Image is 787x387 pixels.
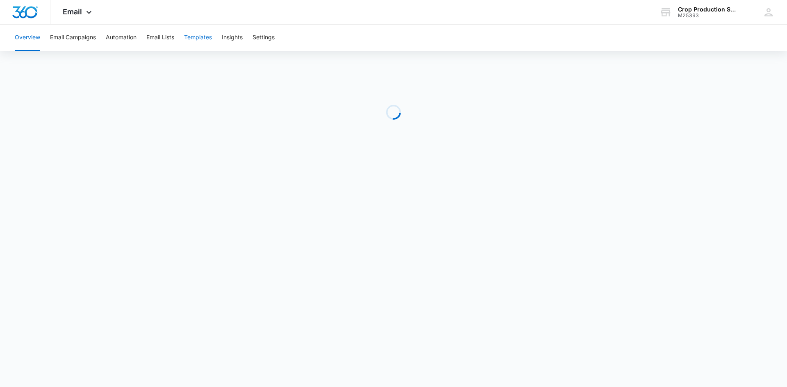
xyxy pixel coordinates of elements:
span: Email [63,7,82,16]
div: account name [678,6,738,13]
div: account id [678,13,738,18]
button: Settings [252,25,275,51]
button: Automation [106,25,136,51]
button: Templates [184,25,212,51]
button: Email Lists [146,25,174,51]
button: Insights [222,25,243,51]
button: Email Campaigns [50,25,96,51]
button: Overview [15,25,40,51]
